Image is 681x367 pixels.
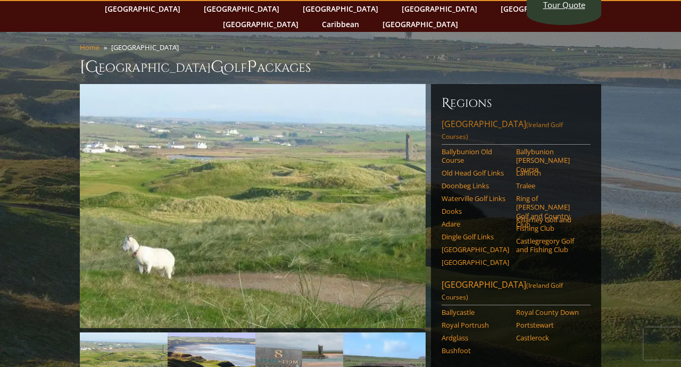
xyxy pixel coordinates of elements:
[396,1,483,16] a: [GEOGRAPHIC_DATA]
[442,232,509,241] a: Dingle Golf Links
[377,16,463,32] a: [GEOGRAPHIC_DATA]
[247,56,257,78] span: P
[218,16,304,32] a: [GEOGRAPHIC_DATA]
[297,1,384,16] a: [GEOGRAPHIC_DATA]
[317,16,364,32] a: Caribbean
[516,169,584,177] a: Lahinch
[442,308,509,316] a: Ballycastle
[442,147,509,165] a: Ballybunion Old Course
[442,169,509,177] a: Old Head Golf Links
[80,56,601,78] h1: [GEOGRAPHIC_DATA] olf ackages
[99,1,186,16] a: [GEOGRAPHIC_DATA]
[516,308,584,316] a: Royal County Down
[516,237,584,254] a: Castlegregory Golf and Fishing Club
[442,194,509,203] a: Waterville Golf Links
[516,181,584,190] a: Tralee
[442,220,509,228] a: Adare
[442,245,509,254] a: [GEOGRAPHIC_DATA]
[111,43,183,52] li: [GEOGRAPHIC_DATA]
[80,43,99,52] a: Home
[442,95,591,112] h6: Regions
[516,333,584,342] a: Castlerock
[442,258,509,266] a: [GEOGRAPHIC_DATA]
[495,1,582,16] a: [GEOGRAPHIC_DATA]
[442,346,509,355] a: Bushfoot
[442,333,509,342] a: Ardglass
[442,207,509,215] a: Dooks
[211,56,224,78] span: G
[442,118,591,145] a: [GEOGRAPHIC_DATA](Ireland Golf Courses)
[442,181,509,190] a: Doonbeg Links
[516,147,584,173] a: Ballybunion [PERSON_NAME] Course
[442,321,509,329] a: Royal Portrush
[198,1,285,16] a: [GEOGRAPHIC_DATA]
[516,321,584,329] a: Portstewart
[516,215,584,233] a: Killarney Golf and Fishing Club
[516,194,584,229] a: Ring of [PERSON_NAME] Golf and Country Club
[442,279,591,305] a: [GEOGRAPHIC_DATA](Ireland Golf Courses)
